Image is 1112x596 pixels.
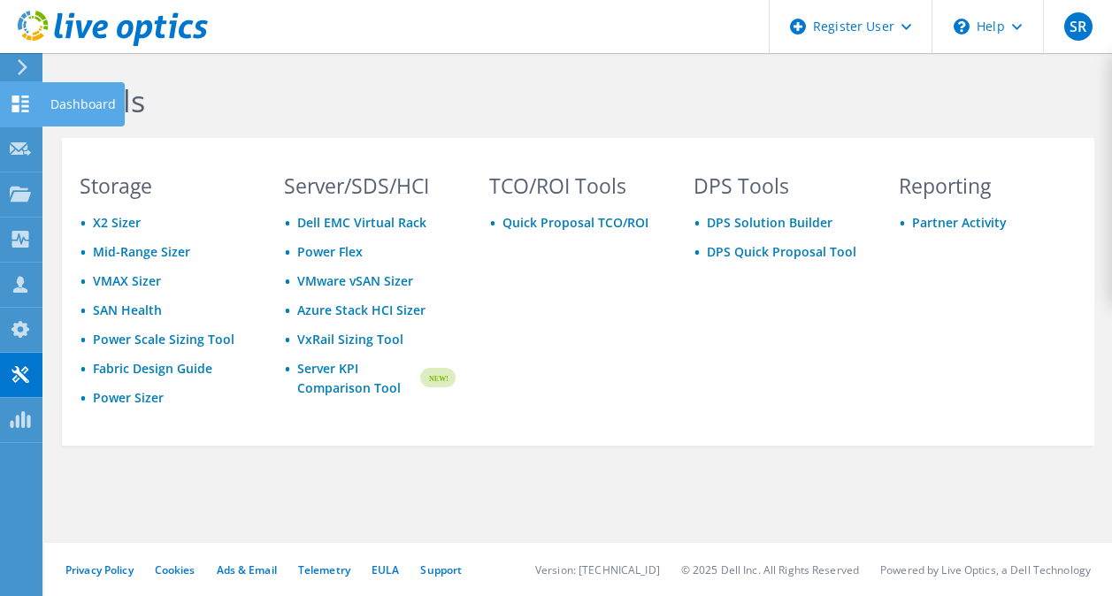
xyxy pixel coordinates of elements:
h3: DPS Tools [694,176,864,195]
h1: Tools [71,82,1077,119]
a: Fabric Design Guide [93,360,212,377]
a: Azure Stack HCI Sizer [297,302,426,318]
a: Support [420,562,462,577]
a: Power Sizer [93,389,164,406]
li: Version: [TECHNICAL_ID] [535,562,660,577]
h3: Reporting [899,176,1070,195]
img: new-badge.svg [418,357,456,399]
a: SAN Health [93,302,162,318]
li: © 2025 Dell Inc. All Rights Reserved [681,562,859,577]
a: Power Flex [297,243,363,260]
a: DPS Solution Builder [707,214,832,231]
h3: Storage [80,176,250,195]
a: Server KPI Comparison Tool [297,359,417,398]
a: Quick Proposal TCO/ROI [502,214,648,231]
div: Dashboard [42,82,125,126]
span: SR [1064,12,1093,41]
li: Powered by Live Optics, a Dell Technology [880,562,1091,577]
a: Power Scale Sizing Tool [93,331,234,348]
a: Ads & Email [217,562,277,577]
a: Cookies [155,562,196,577]
a: DPS Quick Proposal Tool [707,243,856,260]
a: Dell EMC Virtual Rack [297,214,426,231]
h3: TCO/ROI Tools [489,176,660,195]
a: VxRail Sizing Tool [297,331,403,348]
a: EULA [372,562,399,577]
h3: Server/SDS/HCI [284,176,455,195]
a: Privacy Policy [65,562,134,577]
a: Telemetry [298,562,350,577]
a: VMware vSAN Sizer [297,272,413,289]
a: X2 Sizer [93,214,141,231]
a: VMAX Sizer [93,272,161,289]
a: Mid-Range Sizer [93,243,190,260]
svg: \n [954,19,970,34]
a: Partner Activity [912,214,1007,231]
